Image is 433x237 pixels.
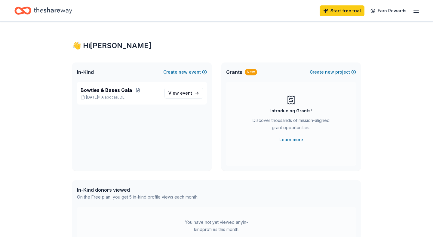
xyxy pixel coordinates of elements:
span: Alapocas, DE [101,95,124,100]
span: Grants [226,68,242,76]
button: Createnewproject [310,68,356,76]
span: In-Kind [77,68,94,76]
span: Bowties & Bases Gala [81,87,132,94]
div: Introducing Grants! [270,107,312,114]
a: Earn Rewards [367,5,410,16]
a: Learn more [279,136,303,143]
span: new [179,68,188,76]
button: Createnewevent [163,68,207,76]
span: View [168,90,192,97]
div: New [245,69,257,75]
a: Home [14,4,72,18]
div: You have not yet viewed any in-kind profiles this month. [179,219,254,233]
div: On the Free plan, you get 5 in-kind profile views each month. [77,193,198,201]
a: View event [164,88,203,99]
div: Discover thousands of mission-aligned grant opportunities. [250,117,332,134]
a: Start free trial [320,5,364,16]
div: 👋 Hi [PERSON_NAME] [72,41,361,50]
p: [DATE] • [81,95,160,100]
div: In-Kind donors viewed [77,186,198,193]
span: event [180,90,192,96]
span: new [325,68,334,76]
